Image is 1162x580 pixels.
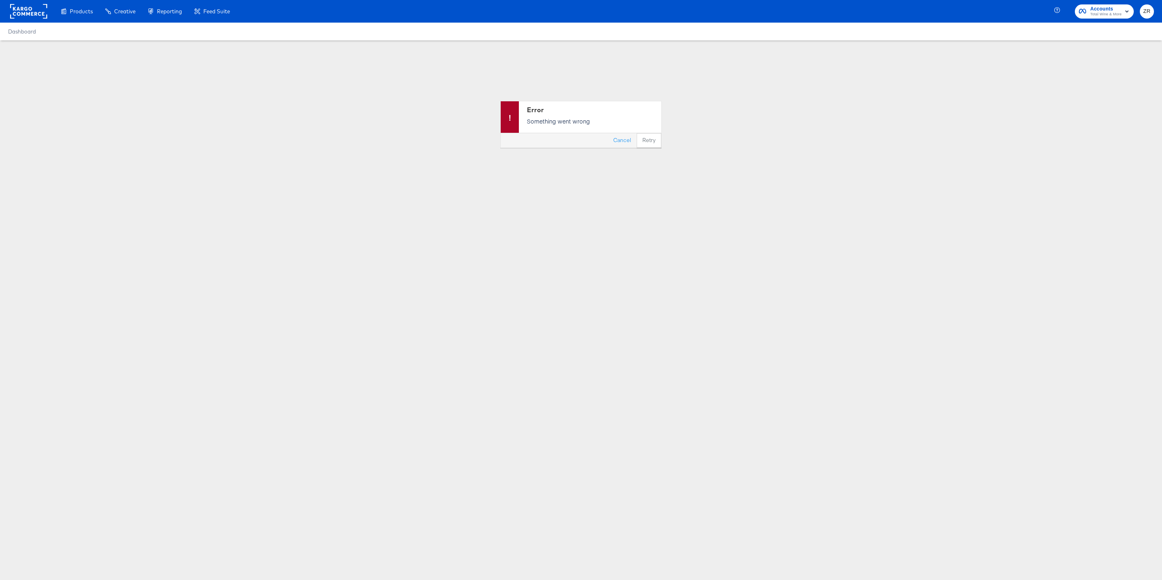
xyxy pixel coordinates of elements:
a: Dashboard [8,28,36,35]
button: Cancel [608,133,637,148]
span: Creative [114,8,136,15]
span: Total Wine & More [1090,11,1122,18]
div: Error [527,105,657,115]
span: Feed Suite [203,8,230,15]
button: ZR [1140,4,1154,19]
span: Accounts [1090,5,1122,13]
button: Retry [637,133,661,148]
button: AccountsTotal Wine & More [1075,4,1134,19]
p: Something went wrong [527,117,657,125]
span: ZR [1143,7,1151,16]
span: Products [70,8,93,15]
span: Reporting [157,8,182,15]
